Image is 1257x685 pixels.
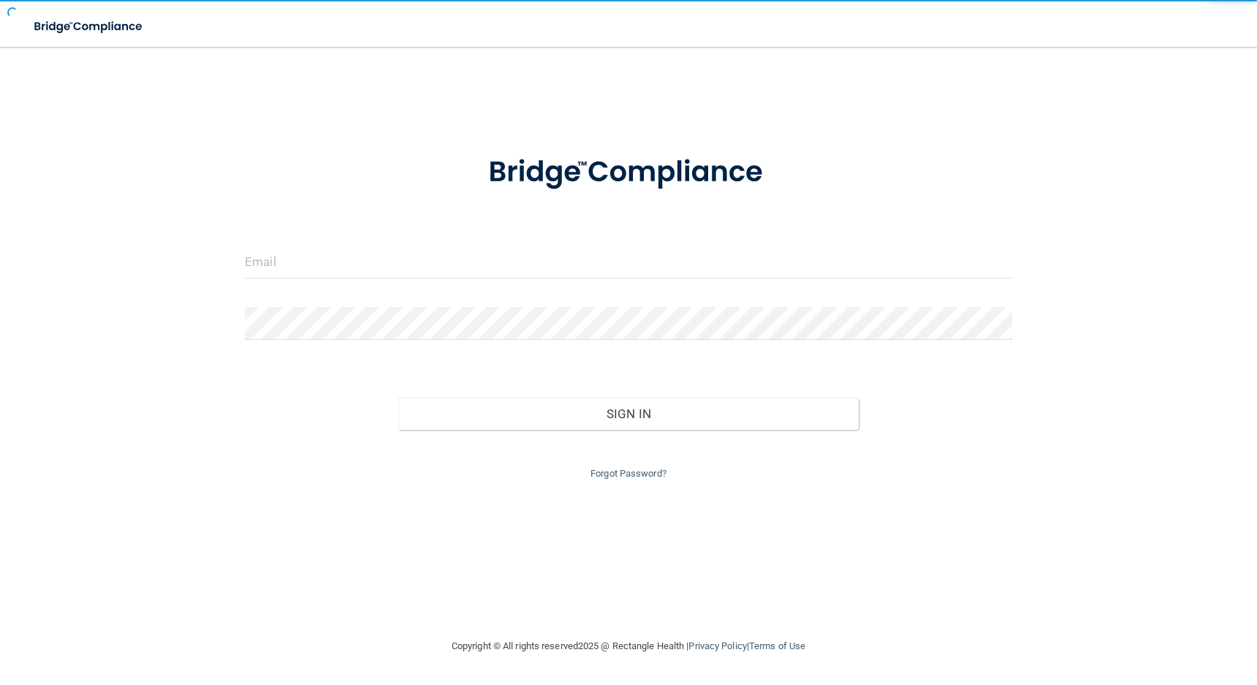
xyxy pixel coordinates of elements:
a: Privacy Policy [688,640,746,651]
a: Terms of Use [749,640,805,651]
input: Email [245,246,1012,279]
img: bridge_compliance_login_screen.278c3ca4.svg [22,12,156,42]
div: Copyright © All rights reserved 2025 @ Rectangle Health | | [362,623,895,670]
a: Forgot Password? [590,468,667,479]
button: Sign In [398,398,859,430]
img: bridge_compliance_login_screen.278c3ca4.svg [458,135,799,211]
